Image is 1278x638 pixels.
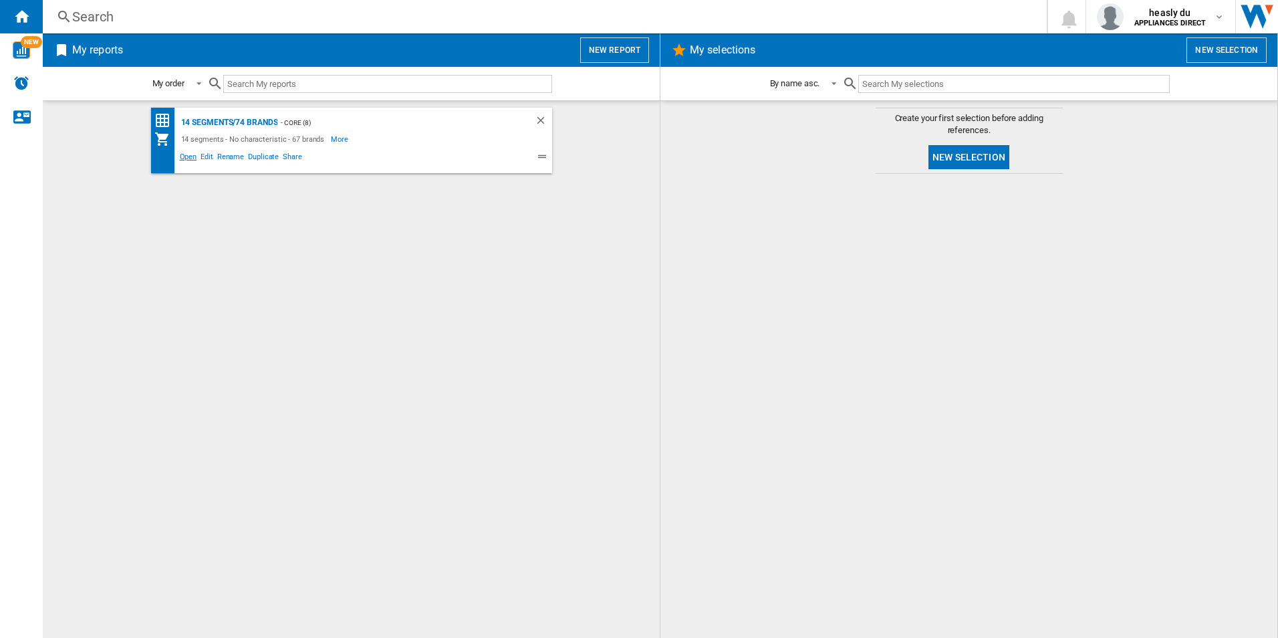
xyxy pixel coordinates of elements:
span: heasly du [1134,6,1206,19]
img: wise-card.svg [13,41,30,59]
div: My order [152,78,184,88]
img: profile.jpg [1097,3,1124,30]
div: Delete [535,114,552,131]
input: Search My selections [858,75,1169,93]
div: By name asc. [770,78,820,88]
button: New selection [928,145,1009,169]
span: Duplicate [246,150,281,167]
div: Price Matrix [154,112,178,129]
h2: My selections [687,37,758,63]
span: Rename [215,150,246,167]
span: Open [178,150,199,167]
span: Create your first selection before adding references. [876,112,1063,136]
div: 14 segments/74 brands [178,114,278,131]
span: More [331,131,350,147]
input: Search My reports [223,75,552,93]
span: Share [281,150,304,167]
button: New report [580,37,649,63]
span: NEW [21,36,42,48]
div: 14 segments - No characteristic - 67 brands [178,131,332,147]
button: New selection [1186,37,1267,63]
div: Search [72,7,1012,26]
b: APPLIANCES DIRECT [1134,19,1206,27]
img: alerts-logo.svg [13,75,29,91]
span: Edit [199,150,215,167]
div: - Core (8) [277,114,507,131]
div: My Assortment [154,131,178,147]
h2: My reports [70,37,126,63]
